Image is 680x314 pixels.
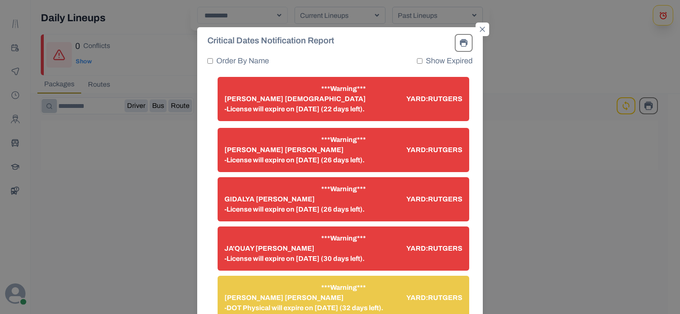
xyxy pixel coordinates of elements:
[224,104,462,114] p: - License will expire on [DATE] (22 days left).
[406,145,462,155] p: YARD: RUTGERS
[216,55,269,67] p: Order By Name
[406,194,462,204] p: YARD: RUTGERS
[224,145,344,155] p: [PERSON_NAME] [PERSON_NAME]
[207,34,473,52] div: Critical Dates Notification Report
[476,23,489,36] button: Close
[224,243,314,254] p: JA'QUAY [PERSON_NAME]
[224,204,462,215] p: - License will expire on [DATE] (26 days left).
[406,243,462,254] p: YARD: RUTGERS
[406,94,462,104] p: YARD: RUTGERS
[224,254,462,264] p: - License will expire on [DATE] (30 days left).
[224,293,344,303] p: [PERSON_NAME] [PERSON_NAME]
[224,303,462,313] p: - DOT Physical will expire on [DATE] (32 days left).
[224,155,462,165] p: - License will expire on [DATE] (26 days left).
[426,55,473,67] p: Show Expired
[406,293,462,303] p: YARD: RUTGERS
[224,194,315,204] p: GIDALYA [PERSON_NAME]
[224,94,366,104] p: [PERSON_NAME] [DEMOGRAPHIC_DATA]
